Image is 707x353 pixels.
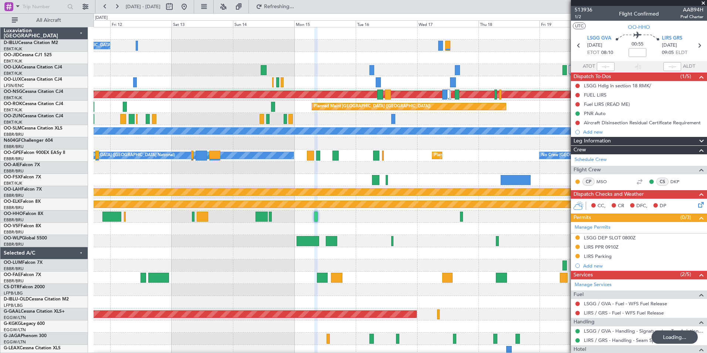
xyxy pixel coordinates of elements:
[4,236,22,241] span: OO-WLP
[683,63,695,70] span: ALDT
[4,339,26,345] a: EGGW/LTN
[4,53,19,57] span: OO-JID
[4,77,62,82] a: OO-LUXCessna Citation CJ4
[264,4,295,9] span: Refreshing...
[584,235,636,241] div: LSGG DEP SLOT 0800Z
[4,212,23,216] span: OO-HHO
[4,205,24,211] a: EBBR/BRU
[680,14,703,20] span: Pref Charter
[4,224,21,228] span: OO-VSF
[587,35,611,42] span: LSGG GVA
[8,14,80,26] button: All Aircraft
[662,35,682,42] span: LIRS GRS
[4,297,69,302] a: D-IBLU-OLDCessna Citation M2
[294,20,356,27] div: Mon 15
[19,18,78,23] span: All Aircraft
[4,260,43,265] a: OO-LUMFalcon 7X
[584,300,667,307] a: LSGG / GVA - Fuel - WFS Fuel Release
[4,120,22,125] a: EBKT/KJK
[662,49,674,57] span: 09:05
[662,42,677,49] span: [DATE]
[51,150,175,161] div: No Crew [GEOGRAPHIC_DATA] ([GEOGRAPHIC_DATA] National)
[584,328,703,334] a: LSGG / GVA - Handling - Signature (ex. Tag Aviation) LSGG / GVA
[4,175,41,179] a: OO-FSXFalcon 7X
[4,107,22,113] a: EBKT/KJK
[584,310,664,316] a: LIRS / GRS - Fuel - WFS Fuel Release
[4,102,63,106] a: OO-ROKCessna Citation CJ4
[4,322,21,326] span: G-KGKG
[4,327,26,333] a: EGGW/LTN
[541,150,665,161] div: No Crew [GEOGRAPHIC_DATA] ([GEOGRAPHIC_DATA] National)
[4,236,47,241] a: OO-WLPGlobal 5500
[4,273,21,277] span: OO-FAE
[4,266,24,272] a: EBBR/BRU
[582,178,595,186] div: CP
[4,53,52,57] a: OO-JIDCessna CJ1 525
[598,202,606,210] span: CC,
[4,285,45,289] a: CS-DTRFalcon 2000
[660,202,666,210] span: DP
[670,178,687,185] a: DKP
[4,199,20,204] span: OO-ELK
[95,15,108,21] div: [DATE]
[4,163,40,167] a: OO-AIEFalcon 7X
[4,309,65,314] a: G-GAALCessna Citation XLS+
[575,6,592,14] span: 513936
[356,20,417,27] div: Tue 16
[584,337,683,343] a: LIRS / GRS - Handling - Seam Spa LIRS / GRS
[584,83,651,89] div: LSGG Hdlg in section 18 RMK/
[636,202,647,210] span: DFC,
[4,163,20,167] span: OO-AIE
[4,297,29,302] span: D-IBLU-OLD
[652,330,698,344] div: Loading...
[4,41,58,45] a: D-IBLUCessna Citation M2
[619,10,659,18] div: Flight Confirmed
[575,156,607,164] a: Schedule Crew
[4,46,22,52] a: EBKT/KJK
[601,49,613,57] span: 08:10
[4,90,63,94] a: OO-NSGCessna Citation CJ4
[583,263,703,269] div: Add new
[172,20,233,27] div: Sat 13
[583,63,595,70] span: ATOT
[4,290,23,296] a: LFPB/LBG
[4,138,21,143] span: N604GF
[4,144,24,149] a: EBBR/BRU
[4,151,65,155] a: OO-GPEFalcon 900EX EASy II
[4,315,26,320] a: EGGW/LTN
[4,334,47,338] a: G-JAGAPhenom 300
[632,41,643,48] span: 00:55
[4,83,24,88] a: LFSN/ENC
[574,318,595,326] span: Handling
[584,120,701,126] div: Aircraft Disinsection Residual Certificate Requirement
[574,166,601,174] span: Flight Crew
[4,41,18,45] span: D-IBLU
[4,156,24,162] a: EBBR/BRU
[656,178,669,186] div: CS
[574,146,586,154] span: Crew
[4,334,21,338] span: G-JAGA
[597,62,615,71] input: --:--
[584,244,619,250] div: LIRS PPR 0910Z
[4,224,41,228] a: OO-VSFFalcon 8X
[4,303,23,308] a: LFPB/LBG
[4,309,21,314] span: G-GAAL
[583,129,703,135] div: Add new
[680,73,691,80] span: (1/5)
[4,102,22,106] span: OO-ROK
[4,126,62,131] a: OO-SLMCessna Citation XLS
[4,187,42,192] a: OO-LAHFalcon 7X
[4,285,20,289] span: CS-DTR
[584,253,612,259] div: LIRS Parking
[680,270,691,278] span: (2/5)
[4,260,22,265] span: OO-LUM
[539,20,601,27] div: Fri 19
[574,73,611,81] span: Dispatch To-Dos
[575,14,592,20] span: 1/2
[4,217,24,223] a: EBBR/BRU
[587,49,599,57] span: ETOT
[4,65,21,70] span: OO-LXA
[4,168,24,174] a: EBBR/BRU
[4,199,41,204] a: OO-ELKFalcon 8X
[4,77,21,82] span: OO-LUX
